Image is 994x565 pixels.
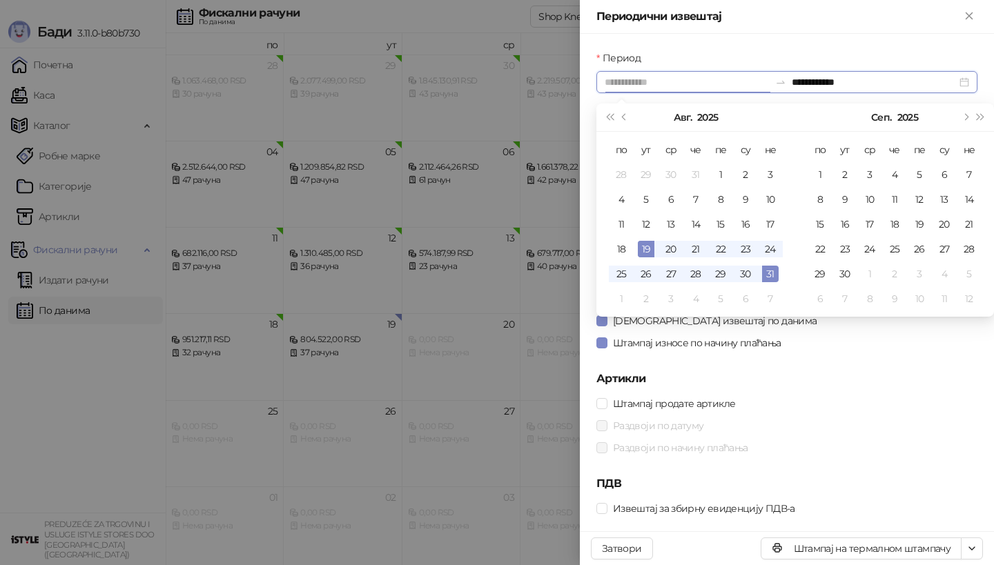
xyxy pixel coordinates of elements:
[932,212,957,237] td: 2025-09-20
[812,216,828,232] div: 15
[634,162,659,187] td: 2025-07-29
[674,103,692,131] button: Изабери месец
[886,290,903,307] div: 9
[832,137,857,162] th: ут
[861,241,878,257] div: 24
[911,191,928,208] div: 12
[688,241,704,257] div: 21
[663,290,679,307] div: 3
[861,191,878,208] div: 10
[762,241,779,257] div: 24
[812,241,828,257] div: 22
[708,162,733,187] td: 2025-08-01
[886,241,903,257] div: 25
[712,266,729,282] div: 29
[758,187,783,212] td: 2025-08-10
[758,162,783,187] td: 2025-08-03
[812,290,828,307] div: 6
[683,162,708,187] td: 2025-07-31
[957,261,982,286] td: 2025-10-05
[886,266,903,282] div: 2
[683,237,708,261] td: 2025-08-21
[638,266,654,282] div: 26
[613,290,630,307] div: 1
[936,241,953,257] div: 27
[907,261,932,286] td: 2025-10-03
[832,237,857,261] td: 2025-09-23
[659,137,683,162] th: ср
[683,187,708,212] td: 2025-08-07
[613,266,630,282] div: 25
[607,313,822,328] span: [DEMOGRAPHIC_DATA] извештај по данима
[663,266,679,282] div: 27
[638,191,654,208] div: 5
[634,261,659,286] td: 2025-08-26
[596,370,977,387] h5: Артикли
[683,212,708,237] td: 2025-08-14
[837,241,853,257] div: 23
[733,261,758,286] td: 2025-08-30
[634,237,659,261] td: 2025-08-19
[762,191,779,208] div: 10
[936,216,953,232] div: 20
[733,286,758,311] td: 2025-09-06
[607,335,787,350] span: Штампај износе по начину плаћања
[932,286,957,311] td: 2025-10-11
[907,187,932,212] td: 2025-09-12
[762,166,779,183] div: 3
[737,216,754,232] div: 16
[961,166,977,183] div: 7
[605,75,770,90] input: Период
[733,187,758,212] td: 2025-08-09
[609,212,634,237] td: 2025-08-11
[762,266,779,282] div: 31
[907,137,932,162] th: пе
[857,162,882,187] td: 2025-09-03
[638,216,654,232] div: 12
[961,266,977,282] div: 5
[708,286,733,311] td: 2025-09-05
[634,187,659,212] td: 2025-08-05
[733,162,758,187] td: 2025-08-02
[861,290,878,307] div: 8
[832,286,857,311] td: 2025-10-07
[712,191,729,208] div: 8
[812,166,828,183] div: 1
[808,162,832,187] td: 2025-09-01
[957,162,982,187] td: 2025-09-07
[808,286,832,311] td: 2025-10-06
[663,191,679,208] div: 6
[837,166,853,183] div: 2
[882,137,907,162] th: че
[712,166,729,183] div: 1
[973,103,988,131] button: Следећа година (Control + right)
[936,166,953,183] div: 6
[609,237,634,261] td: 2025-08-18
[957,212,982,237] td: 2025-09-21
[638,166,654,183] div: 29
[609,261,634,286] td: 2025-08-25
[837,216,853,232] div: 16
[857,286,882,311] td: 2025-10-08
[907,212,932,237] td: 2025-09-19
[688,266,704,282] div: 28
[761,537,962,559] button: Штампај на термалном штампачу
[886,166,903,183] div: 4
[837,266,853,282] div: 30
[688,166,704,183] div: 31
[659,286,683,311] td: 2025-09-03
[712,216,729,232] div: 15
[613,216,630,232] div: 11
[808,237,832,261] td: 2025-09-22
[957,187,982,212] td: 2025-09-14
[871,103,891,131] button: Изабери месец
[613,191,630,208] div: 4
[659,261,683,286] td: 2025-08-27
[617,103,632,131] button: Претходни месец (PageUp)
[683,137,708,162] th: че
[861,266,878,282] div: 1
[712,290,729,307] div: 5
[936,266,953,282] div: 4
[911,266,928,282] div: 3
[897,103,918,131] button: Изабери годину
